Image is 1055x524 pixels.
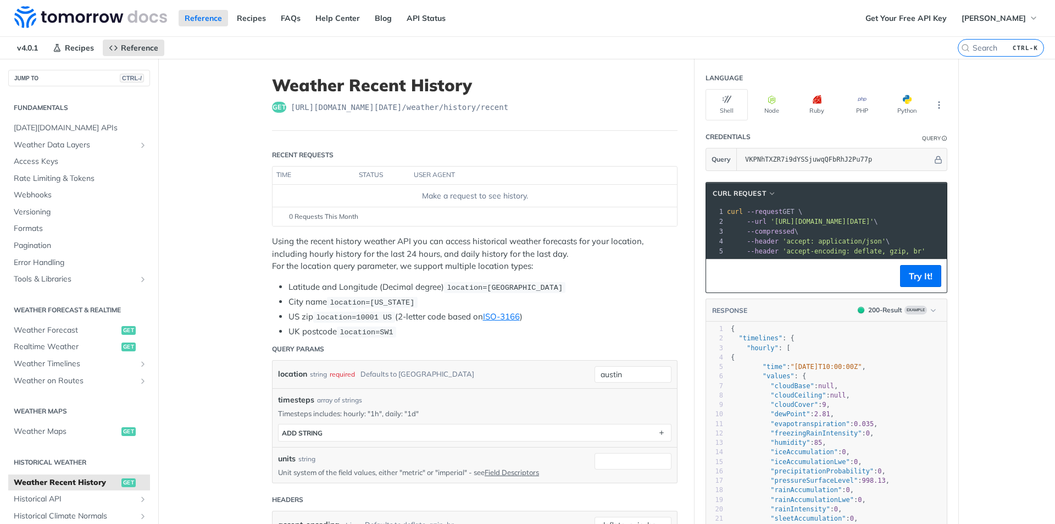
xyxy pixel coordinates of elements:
[340,328,393,337] span: location=SW1
[278,409,671,418] p: Timesteps includes: hourly: "1h", daily: "1d"
[14,274,136,285] span: Tools & Libraries
[796,89,838,120] button: Ruby
[14,358,136,369] span: Weather Timelines
[706,324,723,334] div: 1
[858,496,862,504] span: 0
[310,366,327,382] div: string
[8,271,150,288] a: Tools & LibrariesShow subpages for Tools & Libraries
[47,40,100,56] a: Recipes
[706,132,751,142] div: Credentials
[712,305,748,316] button: RESPONSE
[854,458,858,466] span: 0
[747,247,779,255] span: --header
[447,284,563,292] span: location=[GEOGRAPHIC_DATA]
[818,382,834,390] span: null
[747,208,782,216] span: --request
[272,344,324,354] div: Query Params
[731,420,878,428] span: : ,
[14,6,167,28] img: Tomorrow.io Weather API Docs
[330,299,414,307] span: location=[US_STATE]
[731,496,866,504] span: : ,
[731,477,890,484] span: : ,
[731,515,858,522] span: : ,
[483,311,520,322] a: ISO-3166
[14,325,119,336] span: Weather Forecast
[8,305,150,315] h2: Weather Forecast & realtime
[8,70,150,86] button: JUMP TOCTRL-/
[8,187,150,203] a: Webhooks
[291,102,508,113] span: https://api.tomorrow.io/v4/weather/history/recent
[14,173,147,184] span: Rate Limiting & Tokens
[706,362,723,372] div: 5
[770,448,838,456] span: "iceAccumulation"
[956,10,1044,26] button: [PERSON_NAME]
[14,257,147,268] span: Error Handling
[706,207,725,217] div: 1
[706,438,723,448] div: 13
[8,423,150,440] a: Weather Mapsget
[706,372,723,381] div: 6
[14,341,119,352] span: Realtime Weather
[731,410,834,418] span: : ,
[121,43,158,53] span: Reference
[922,134,947,142] div: QueryInformation
[770,467,874,475] span: "precipitationProbability"
[862,477,885,484] span: 998.13
[231,10,272,26] a: Recipes
[731,486,854,494] span: : ,
[814,439,822,446] span: 85
[770,429,862,437] span: "freezingRainIntensity"
[288,296,678,308] li: City name
[731,448,850,456] span: : ,
[317,395,362,405] div: array of strings
[712,155,731,164] span: Query
[770,505,830,513] span: "rainIntensity"
[731,401,830,409] span: : ,
[706,514,723,523] div: 21
[740,148,932,170] input: apikey
[121,326,136,335] span: get
[103,40,164,56] a: Reference
[278,453,296,465] label: units
[138,377,147,385] button: Show subpages for Weather on Routes
[942,136,947,141] i: Information
[709,188,780,199] button: cURL Request
[138,495,147,504] button: Show subpages for Historical API
[121,427,136,436] span: get
[922,134,941,142] div: Query
[14,140,136,151] span: Weather Data Layers
[790,363,862,371] span: "[DATE]T10:00:00Z"
[770,515,846,522] span: "sleetAccumulation"
[121,478,136,487] span: get
[14,477,119,488] span: Weather Recent History
[727,218,878,225] span: \
[731,467,886,475] span: : ,
[841,89,883,120] button: PHP
[706,236,725,246] div: 4
[706,457,723,467] div: 15
[727,228,798,235] span: \
[8,137,150,153] a: Weather Data LayersShow subpages for Weather Data Layers
[8,406,150,416] h2: Weather Maps
[8,373,150,389] a: Weather on RoutesShow subpages for Weather on Routes
[854,420,874,428] span: 0.035
[727,238,890,245] span: \
[747,344,779,352] span: "hourly"
[706,73,743,83] div: Language
[830,391,846,399] span: null
[485,468,539,477] a: Field Descriptors
[1010,42,1041,53] kbd: CTRL-K
[8,170,150,187] a: Rate Limiting & Tokens
[355,167,410,184] th: status
[706,429,723,438] div: 12
[706,391,723,400] div: 8
[278,394,314,406] span: timesteps
[14,223,147,234] span: Formats
[8,255,150,271] a: Error Handling
[731,334,795,342] span: : {
[279,424,671,441] button: ADD string
[770,458,850,466] span: "iceAccumulationLwe"
[272,75,678,95] h1: Weather Recent History
[932,154,944,165] button: Hide
[858,307,864,313] span: 200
